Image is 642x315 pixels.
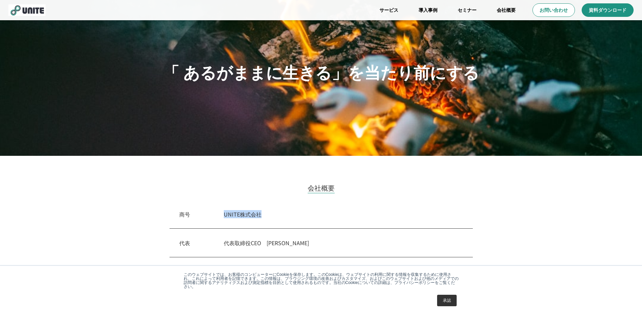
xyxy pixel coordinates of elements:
h2: 会社概要 [308,183,335,193]
p: 商号 [179,210,190,218]
p: UNITE株式会社 [224,210,463,218]
a: 資料ダウンロード [582,3,634,17]
p: 「 あるがままに生きる」を当たり前にする [163,59,479,84]
p: 資料ダウンロード [589,7,626,13]
p: このウェブサイトでは、お客様のコンピューターにCookieを保存します。このCookieは、ウェブサイトの利用に関する情報を収集するために使用され、これによって利用者を記憶できます。この情報は、... [184,273,459,289]
p: お問い合わせ [540,7,568,13]
a: お問い合わせ [532,3,575,17]
p: 代表 [179,239,190,247]
iframe: Chat Widget [521,221,642,315]
a: 承認 [437,295,457,306]
div: チャットウィジェット [521,221,642,315]
p: 代表取締役CEO [PERSON_NAME] [224,239,463,247]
